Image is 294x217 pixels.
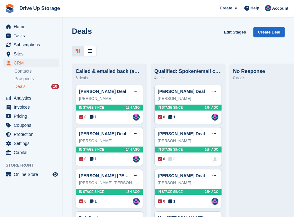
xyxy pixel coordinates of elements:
span: Subscriptions [14,40,51,49]
a: Drive Up Storage [17,3,62,13]
a: menu [3,112,59,121]
a: [PERSON_NAME] Deal [79,89,126,94]
a: Prospects [14,75,59,82]
span: 0 [168,156,176,162]
span: Sites [14,49,51,58]
span: 1 [168,199,176,204]
img: Andy [133,114,140,121]
span: Prospects [14,76,34,82]
span: 1 [90,114,97,120]
img: Andy [265,5,271,11]
img: Andy [212,114,218,121]
span: Tasks [14,31,51,40]
span: Pricing [14,112,51,121]
span: 23H AGO [205,189,218,194]
span: In stage since [158,105,183,110]
a: [PERSON_NAME] Deal [79,131,126,136]
span: Deals [14,84,26,90]
div: 6 deals [76,74,143,82]
a: [PERSON_NAME] Deal [158,131,205,136]
span: 1 [168,114,176,120]
a: menu [3,148,59,157]
a: menu [3,139,59,148]
a: Deals 10 [14,83,59,90]
span: Invoices [14,103,51,111]
a: menu [3,31,59,40]
a: menu [3,130,59,139]
div: [PERSON_NAME] [158,138,218,144]
img: Andy [133,156,140,163]
a: [PERSON_NAME] Deal [158,89,205,94]
a: menu [3,94,59,102]
span: 14H AGO [126,147,140,152]
a: [PERSON_NAME] Deal [158,173,205,178]
span: In stage since [79,147,104,152]
span: Coupons [14,121,51,130]
span: 15H AGO [126,189,140,194]
span: In stage since [158,189,183,194]
span: Capital [14,148,51,157]
span: Account [272,5,288,12]
a: [PERSON_NAME] [PERSON_NAME] Deal [79,173,164,178]
span: In stage since [79,189,104,194]
span: 0 [79,114,87,120]
a: menu [3,59,59,67]
span: 1 [90,199,97,204]
span: 0 [158,199,165,204]
div: Qualified: Spoken/email conversation with them [154,69,222,74]
span: 12H AGO [126,105,140,110]
span: In stage since [158,147,183,152]
a: Contacts [14,68,59,74]
span: 0 [79,156,87,162]
span: 0 [158,156,165,162]
span: Help [251,5,259,11]
a: Edit Stages [222,27,249,37]
h1: Deals [72,27,92,35]
span: Protection [14,130,51,139]
span: In stage since [79,105,104,110]
a: menu [3,103,59,111]
span: Home [14,22,51,31]
a: menu [3,170,59,179]
a: menu [3,49,59,58]
span: Analytics [14,94,51,102]
span: 17H AGO [205,105,218,110]
a: Preview store [52,171,59,178]
div: [PERSON_NAME] [158,180,218,186]
img: deal-assignee-blank [212,156,218,163]
a: menu [3,121,59,130]
img: Andy [133,198,140,205]
div: [PERSON_NAME] [79,138,140,144]
img: Andy [212,198,218,205]
span: Settings [14,139,51,148]
span: Storefront [6,162,62,168]
div: Called & emailed back (awaiting response) [76,69,143,74]
div: [PERSON_NAME] [79,96,140,102]
span: 0 [158,114,165,120]
a: menu [3,22,59,31]
span: Online Store [14,170,51,179]
div: 4 deals [154,74,222,82]
a: Create Deal [253,27,285,37]
span: CRM [14,59,51,67]
span: 15H AGO [205,147,218,152]
span: 1 [90,156,97,162]
span: Create [220,5,232,11]
img: stora-icon-8386f47178a22dfd0bd8f6a31ec36ba5ce8667c1dd55bd0f319d3a0aa187defe.svg [5,4,14,13]
div: [PERSON_NAME] [PERSON_NAME] [79,180,140,186]
div: [PERSON_NAME] [158,96,218,102]
a: menu [3,40,59,49]
div: 10 [51,84,59,89]
span: 0 [79,199,87,204]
